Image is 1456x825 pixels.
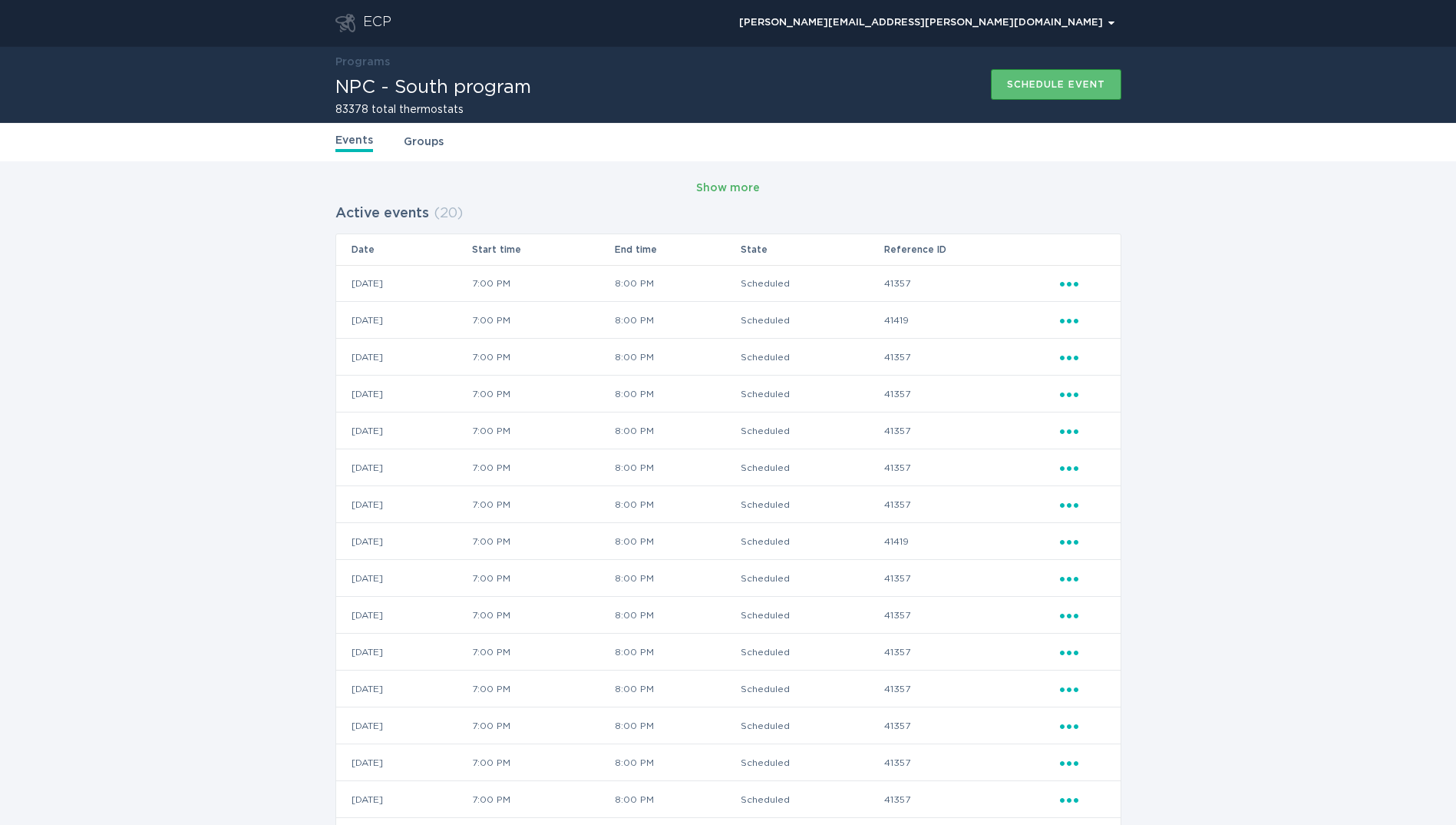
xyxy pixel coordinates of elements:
tr: f62c741532d4454a82585def3f99656c [336,265,1121,302]
td: 8:00 PM [614,744,740,781]
span: ( 20 ) [434,207,463,220]
button: Show more [696,177,760,200]
td: [DATE] [336,376,471,412]
div: Popover menu [1060,275,1105,292]
tr: 869f6069e8c24b299e17acf223e0f774 [336,412,1121,449]
td: 41357 [883,449,1059,486]
td: [DATE] [336,781,471,818]
td: 8:00 PM [614,781,740,818]
div: Popover menu [1060,533,1105,550]
td: 41357 [883,781,1059,818]
td: 7:00 PM [471,523,614,560]
td: [DATE] [336,560,471,597]
td: 7:00 PM [471,560,614,597]
div: Popover menu [1060,459,1105,476]
span: Scheduled [741,426,790,436]
th: Date [336,234,471,265]
tr: 58050a0887e247dca6263c8c6f1a0b74 [336,634,1121,671]
td: 8:00 PM [614,523,740,560]
a: Groups [404,134,444,151]
td: 7:00 PM [471,376,614,412]
span: Scheduled [741,795,790,804]
span: Scheduled [741,537,790,546]
td: [DATE] [336,634,471,671]
td: 41357 [883,744,1059,781]
div: Popover menu [1060,644,1105,661]
th: End time [614,234,740,265]
tr: 551db699270543c98c204bc4d4c1662f [336,597,1121,634]
td: 8:00 PM [614,339,740,376]
span: Scheduled [741,758,790,767]
td: 8:00 PM [614,265,740,302]
tr: fda1bb19ef2e45a393e422c7f551c864 [336,302,1121,339]
td: 41357 [883,376,1059,412]
tr: e82f3de401b541c0b8409205f529ee4c [336,339,1121,376]
tr: 40361b63009646e5b5bedefd84033c6b [336,744,1121,781]
td: 8:00 PM [614,634,740,671]
div: Popover menu [1060,496,1105,513]
td: 41357 [883,597,1059,634]
td: [DATE] [336,339,471,376]
div: Popover menu [1060,570,1105,587]
div: Popover menu [1060,386,1105,403]
td: 8:00 PM [614,449,740,486]
td: [DATE] [336,707,471,744]
tr: 0a8c36fe40d24b2c862d9ae8c70c1b90 [336,560,1121,597]
td: 7:00 PM [471,597,614,634]
td: 41419 [883,302,1059,339]
td: 7:00 PM [471,302,614,339]
span: Scheduled [741,389,790,399]
td: 8:00 PM [614,302,740,339]
td: 8:00 PM [614,707,740,744]
div: Popover menu [1060,349,1105,366]
td: [DATE] [336,449,471,486]
td: 41357 [883,707,1059,744]
div: Popover menu [1060,422,1105,439]
tr: 8733fa18d43d433d8232a46aefcf1aea [336,376,1121,412]
td: [DATE] [336,597,471,634]
h1: NPC - South program [335,78,531,97]
td: 41357 [883,412,1059,449]
td: 8:00 PM [614,412,740,449]
td: 41357 [883,339,1059,376]
td: 7:00 PM [471,634,614,671]
td: 7:00 PM [471,449,614,486]
a: Events [335,132,373,152]
span: Scheduled [741,721,790,731]
button: Schedule event [991,69,1121,100]
button: Go to dashboard [335,14,355,32]
th: Start time [471,234,614,265]
tr: cb7b3427538a49f7832071b744ad34e4 [336,671,1121,707]
th: State [740,234,883,265]
span: Scheduled [741,648,790,657]
tr: 8e7b4217cc014bacb1b40af36ccd13e8 [336,449,1121,486]
span: Scheduled [741,353,790,362]
td: [DATE] [336,412,471,449]
tr: 14d3fe58dbb040fd9e21360c6014a88a [336,523,1121,560]
div: Show more [696,180,760,197]
span: Scheduled [741,279,790,288]
h2: Active events [335,200,429,227]
div: Popover menu [1060,791,1105,808]
tr: Table Headers [336,234,1121,265]
td: 41419 [883,523,1059,560]
tr: 7eb29299a6054c21b81715aa1ef4be42 [336,486,1121,523]
td: 7:00 PM [471,265,614,302]
div: Popover menu [1060,717,1105,734]
td: 41357 [883,486,1059,523]
th: Reference ID [883,234,1059,265]
td: 8:00 PM [614,376,740,412]
td: [DATE] [336,265,471,302]
td: 41357 [883,634,1059,671]
td: 7:00 PM [471,671,614,707]
td: [DATE] [336,744,471,781]
a: Programs [335,57,390,68]
div: Popover menu [732,12,1121,35]
td: [DATE] [336,671,471,707]
span: Scheduled [741,611,790,620]
td: 7:00 PM [471,486,614,523]
span: Scheduled [741,463,790,472]
div: ECP [363,14,391,32]
td: 41357 [883,265,1059,302]
td: 8:00 PM [614,597,740,634]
